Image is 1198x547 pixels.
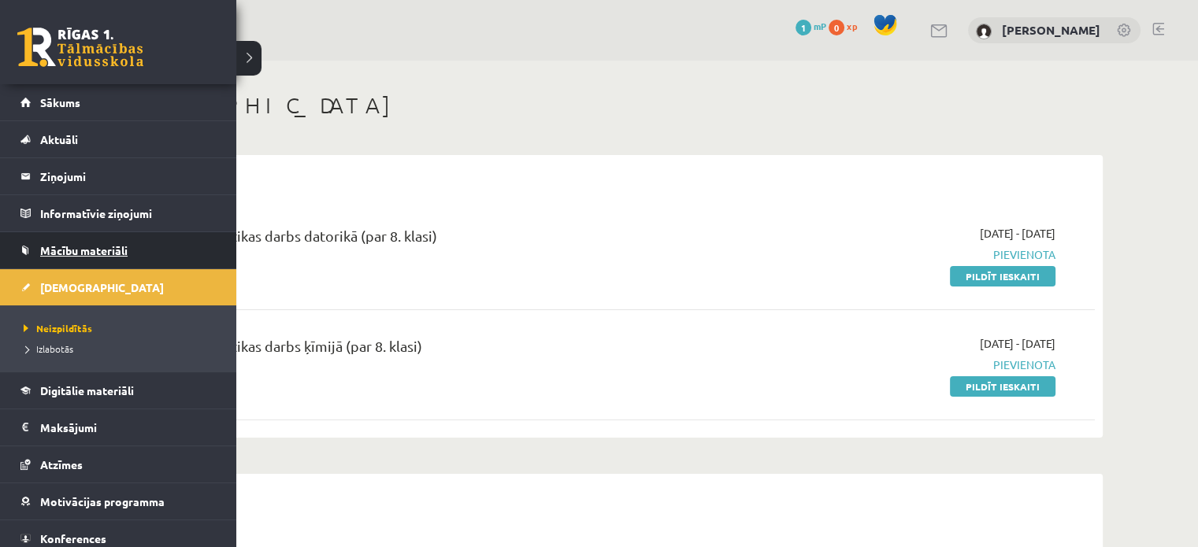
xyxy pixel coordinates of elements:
span: mP [814,20,826,32]
a: Atzīmes [20,446,217,482]
a: [PERSON_NAME] [1002,22,1100,38]
span: Aktuāli [40,132,78,146]
a: Motivācijas programma [20,483,217,519]
span: Izlabotās [20,342,73,355]
div: 9.a klases diagnostikas darbs datorikā (par 8. klasi) [118,225,735,254]
a: Maksājumi [20,409,217,445]
legend: Ziņojumi [40,158,217,194]
span: Neizpildītās [20,322,92,334]
span: Motivācijas programma [40,494,165,508]
a: Sākums [20,84,217,120]
a: 0 xp [829,20,865,32]
span: Sākums [40,95,80,109]
span: 0 [829,20,844,35]
a: Pildīt ieskaiti [950,266,1055,286]
a: Digitālie materiāli [20,372,217,408]
span: Pievienota [758,246,1055,263]
img: Samanta Jakušonoka [976,24,992,39]
a: 1 mP [796,20,826,32]
span: [DEMOGRAPHIC_DATA] [40,280,164,294]
a: Neizpildītās [20,321,221,335]
a: Mācību materiāli [20,232,217,268]
a: Pildīt ieskaiti [950,376,1055,397]
a: Aktuāli [20,121,217,157]
a: Rīgas 1. Tālmācības vidusskola [17,28,143,67]
legend: Informatīvie ziņojumi [40,195,217,231]
a: Izlabotās [20,342,221,356]
span: Konferences [40,531,106,545]
span: Digitālie materiāli [40,383,134,397]
a: [DEMOGRAPHIC_DATA] [20,269,217,305]
span: 1 [796,20,811,35]
legend: Maksājumi [40,409,217,445]
span: xp [847,20,857,32]
a: Informatīvie ziņojumi [20,195,217,231]
a: Ziņojumi [20,158,217,194]
span: Pievienota [758,357,1055,373]
span: Atzīmes [40,457,83,471]
span: [DATE] - [DATE] [980,335,1055,352]
span: Mācību materiāli [40,243,128,257]
h1: [DEMOGRAPHIC_DATA] [95,92,1103,119]
div: 9.a klases diagnostikas darbs ķīmijā (par 8. klasi) [118,335,735,364]
span: [DATE] - [DATE] [980,225,1055,242]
